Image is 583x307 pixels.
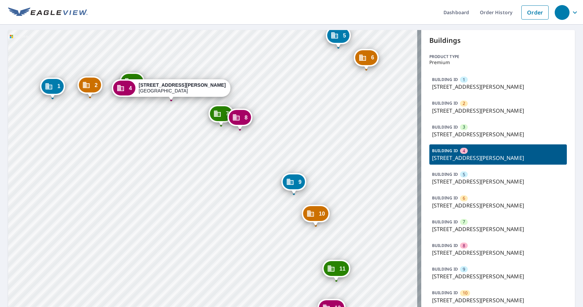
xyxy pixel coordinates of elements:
[339,266,345,271] span: 11
[120,73,145,93] div: Dropped pin, building 3, Commercial property, 923 Hanna Bend Ct Manchester, MO 63021
[432,100,458,106] p: BUILDING ID
[429,60,567,65] p: Premium
[371,55,374,60] span: 6
[281,173,306,194] div: Dropped pin, building 9, Commercial property, 939 Hanna Bend Ct Manchester, MO 63021
[432,107,564,115] p: [STREET_ADDRESS][PERSON_NAME]
[78,76,102,97] div: Dropped pin, building 2, Commercial property, 919 Hanna Bend Ct Manchester, MO 63021
[432,290,458,296] p: BUILDING ID
[432,272,564,280] p: [STREET_ADDRESS][PERSON_NAME]
[463,290,467,296] span: 10
[209,105,234,126] div: Dropped pin, building 7, Commercial property, 931 Hanna Bend Ct Manchester, MO 63021
[432,201,564,210] p: [STREET_ADDRESS][PERSON_NAME]
[227,109,252,130] div: Dropped pin, building 8, Commercial property, 935 Hanna Bend Ct Manchester, MO 63021
[8,7,88,18] img: EV Logo
[429,54,567,60] p: Product type
[432,243,458,248] p: BUILDING ID
[302,205,330,226] div: Dropped pin, building 10, Commercial property, 943 Hanna Bend Ct Manchester, MO 63021
[40,78,65,99] div: Dropped pin, building 1, Commercial property, 915 Hanna Bend Ct Manchester, MO 63021
[432,266,458,272] p: BUILDING ID
[432,296,564,304] p: [STREET_ADDRESS][PERSON_NAME]
[343,33,346,38] span: 5
[354,49,379,70] div: Dropped pin, building 6, Commercial property, 934 Hanna Bend Ct Manchester, MO 63021
[432,177,564,186] p: [STREET_ADDRESS][PERSON_NAME]
[432,225,564,233] p: [STREET_ADDRESS][PERSON_NAME]
[432,83,564,91] p: [STREET_ADDRESS][PERSON_NAME]
[129,86,132,91] span: 4
[432,219,458,225] p: BUILDING ID
[112,79,231,100] div: Dropped pin, building 4, Commercial property, 927 Hanna Bend Ct Manchester, MO 63021
[432,148,458,153] p: BUILDING ID
[432,77,458,82] p: BUILDING ID
[432,171,458,177] p: BUILDING ID
[463,124,465,130] span: 3
[299,179,302,185] span: 9
[463,195,465,201] span: 6
[521,5,549,20] a: Order
[226,111,229,116] span: 7
[432,195,458,201] p: BUILDING ID
[432,154,564,162] p: [STREET_ADDRESS][PERSON_NAME]
[432,130,564,138] p: [STREET_ADDRESS][PERSON_NAME]
[139,82,226,94] div: [GEOGRAPHIC_DATA]
[319,211,325,216] span: 10
[463,77,465,83] span: 1
[463,100,465,107] span: 2
[95,83,98,88] span: 2
[57,84,60,89] span: 1
[139,82,226,88] strong: [STREET_ADDRESS][PERSON_NAME]
[463,219,465,225] span: 7
[463,171,465,178] span: 5
[326,27,351,48] div: Dropped pin, building 5, Commercial property, 930 Hanna Bend Ct Manchester, MO 63021
[245,115,248,120] span: 8
[463,148,465,154] span: 4
[463,243,465,249] span: 8
[429,35,567,46] p: Buildings
[432,249,564,257] p: [STREET_ADDRESS][PERSON_NAME]
[463,266,465,273] span: 9
[432,124,458,130] p: BUILDING ID
[137,79,140,84] span: 3
[322,260,350,281] div: Dropped pin, building 11, Commercial property, 947 Hanna Bend Ct Manchester, MO 63021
